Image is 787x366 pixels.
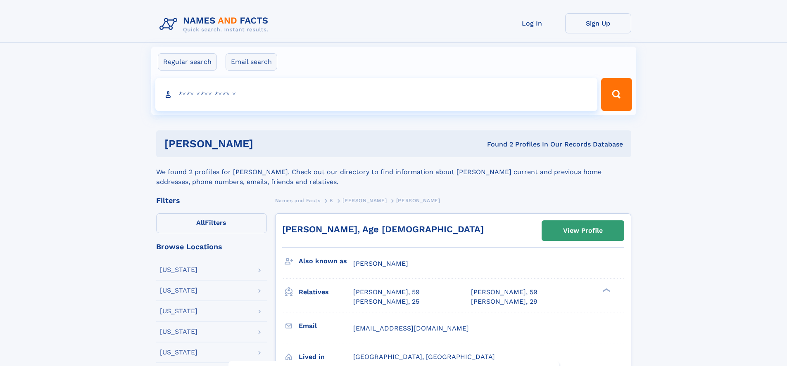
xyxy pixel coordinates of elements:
[160,328,197,335] div: [US_STATE]
[282,224,484,234] a: [PERSON_NAME], Age [DEMOGRAPHIC_DATA]
[370,140,623,149] div: Found 2 Profiles In Our Records Database
[601,288,611,293] div: ❯
[342,198,387,203] span: [PERSON_NAME]
[353,353,495,361] span: [GEOGRAPHIC_DATA], [GEOGRAPHIC_DATA]
[342,195,387,205] a: [PERSON_NAME]
[299,254,353,268] h3: Also known as
[156,213,267,233] label: Filters
[156,197,267,204] div: Filters
[155,78,598,111] input: search input
[353,324,469,332] span: [EMAIL_ADDRESS][DOMAIN_NAME]
[471,297,537,306] a: [PERSON_NAME], 29
[353,297,419,306] a: [PERSON_NAME], 25
[160,308,197,314] div: [US_STATE]
[160,267,197,273] div: [US_STATE]
[471,288,537,297] a: [PERSON_NAME], 59
[542,221,624,241] a: View Profile
[164,139,370,149] h1: [PERSON_NAME]
[330,198,333,203] span: K
[226,53,277,71] label: Email search
[499,13,565,33] a: Log In
[299,350,353,364] h3: Lived in
[353,260,408,267] span: [PERSON_NAME]
[275,195,321,205] a: Names and Facts
[156,243,267,250] div: Browse Locations
[330,195,333,205] a: K
[353,288,420,297] a: [PERSON_NAME], 59
[601,78,632,111] button: Search Button
[160,349,197,356] div: [US_STATE]
[156,13,275,35] img: Logo Names and Facts
[156,157,631,187] div: We found 2 profiles for [PERSON_NAME]. Check out our directory to find information about [PERSON_...
[160,287,197,294] div: [US_STATE]
[396,198,440,203] span: [PERSON_NAME]
[299,319,353,333] h3: Email
[565,13,631,33] a: Sign Up
[196,219,205,227] span: All
[563,221,603,240] div: View Profile
[158,53,217,71] label: Regular search
[299,285,353,299] h3: Relatives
